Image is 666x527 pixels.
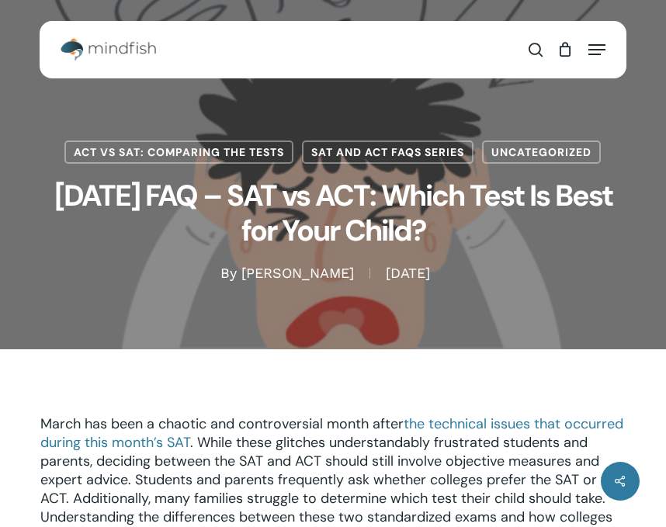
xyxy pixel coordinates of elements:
header: Main Menu [40,30,626,69]
a: ACT vs SAT: Comparing the Tests [64,140,293,164]
span: [DATE] [369,268,446,279]
span: By [220,268,237,279]
a: Uncategorized [482,140,601,164]
span: March has been a chaotic and controversial month after [40,414,404,433]
a: [PERSON_NAME] [241,265,354,281]
a: Cart [550,30,581,69]
a: the technical issues that occurred during this month’s SAT [40,414,623,452]
a: SAT and ACT FAQs Series [302,140,473,164]
img: Mindfish Test Prep & Academics [61,38,155,61]
a: Navigation Menu [588,42,605,57]
h1: [DATE] FAQ – SAT vs ACT: Which Test Is Best for Your Child? [40,164,626,265]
